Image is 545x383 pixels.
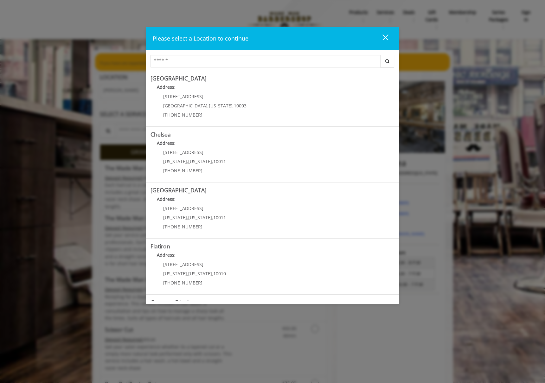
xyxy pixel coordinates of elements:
button: close dialog [371,32,392,45]
b: Flatiron [151,242,170,250]
i: Search button [384,59,391,63]
span: , [187,271,188,277]
div: close dialog [375,34,388,43]
b: [GEOGRAPHIC_DATA] [151,186,207,194]
span: [STREET_ADDRESS] [163,93,203,99]
span: Please select a Location to continue [153,35,248,42]
span: [US_STATE] [188,214,212,220]
b: Address: [157,252,176,258]
span: [US_STATE] [163,158,187,164]
b: Garment District [151,298,193,306]
span: , [208,103,209,109]
span: [PHONE_NUMBER] [163,168,202,174]
input: Search Center [151,55,381,67]
span: [PHONE_NUMBER] [163,280,202,286]
span: 10010 [213,271,226,277]
span: [STREET_ADDRESS] [163,261,203,267]
span: [US_STATE] [188,158,212,164]
div: Center Select [151,55,394,71]
b: Address: [157,84,176,90]
span: , [233,103,234,109]
span: [STREET_ADDRESS] [163,205,203,211]
span: [GEOGRAPHIC_DATA] [163,103,208,109]
span: [US_STATE] [188,271,212,277]
span: [US_STATE] [209,103,233,109]
span: [US_STATE] [163,271,187,277]
b: [GEOGRAPHIC_DATA] [151,74,207,82]
span: [PHONE_NUMBER] [163,112,202,118]
b: Address: [157,140,176,146]
span: , [187,158,188,164]
span: 10011 [213,158,226,164]
span: , [212,214,213,220]
span: , [187,214,188,220]
span: , [212,271,213,277]
span: [US_STATE] [163,214,187,220]
span: 10011 [213,214,226,220]
b: Address: [157,196,176,202]
span: , [212,158,213,164]
span: [PHONE_NUMBER] [163,224,202,230]
span: 10003 [234,103,247,109]
b: Chelsea [151,131,171,138]
span: [STREET_ADDRESS] [163,149,203,155]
